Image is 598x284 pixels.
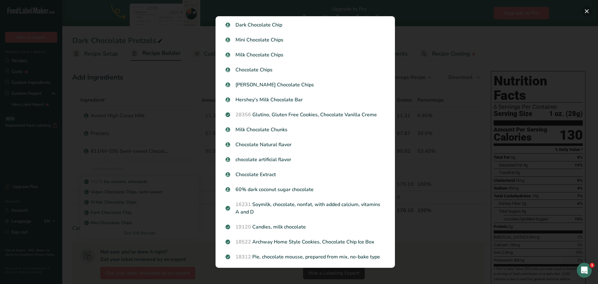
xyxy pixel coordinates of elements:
[225,111,385,118] p: Glutino, Gluten Free Cookies, Chocolate Vanilla Creme
[225,201,385,216] p: Soymilk, chocolate, nonfat, with added calcium, vitamins A and D
[225,66,385,74] p: Chocolate Chips
[225,51,385,59] p: Milk Chocolate Chips
[225,186,385,193] p: 60% dark coconut sugar chocolate
[577,263,592,278] iframe: Intercom live chat
[225,21,385,29] p: Dark Chocolate Chip
[225,253,385,261] p: Pie, chocolate mousse, prepared from mix, no-bake type
[225,126,385,133] p: Milk Chocolate Chunks
[225,81,385,89] p: [PERSON_NAME] Chocolate Chips
[225,223,385,231] p: Candies, milk chocolate
[225,36,385,44] p: Mini Chocolate Chips
[235,111,251,118] span: 28356
[225,141,385,148] p: Chocolate Natural flavor
[235,238,251,245] span: 18522
[590,263,595,268] span: 1
[235,253,251,260] span: 18312
[225,156,385,163] p: chocolate artificial flavor
[235,224,251,230] span: 19120
[235,201,251,208] span: 16231
[225,171,385,178] p: Chocolate Extract
[225,238,385,246] p: Archway Home Style Cookies, Chocolate Chip Ice Box
[225,96,385,103] p: Hershey's Milk Chocolate Bar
